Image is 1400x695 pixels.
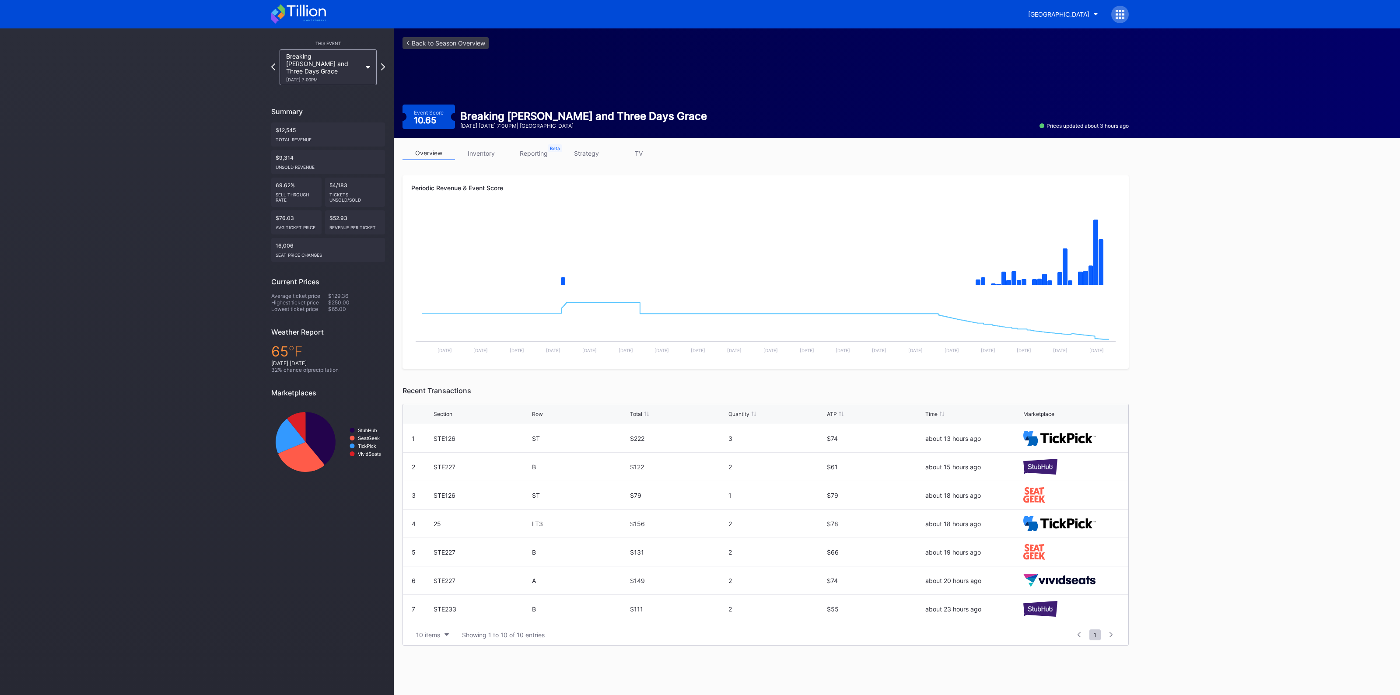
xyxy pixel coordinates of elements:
[411,207,1120,294] svg: Chart title
[630,492,726,499] div: $79
[462,631,545,639] div: Showing 1 to 10 of 10 entries
[800,348,814,353] text: [DATE]
[827,492,923,499] div: $79
[582,348,597,353] text: [DATE]
[416,631,440,639] div: 10 items
[271,343,385,360] div: 65
[1023,459,1057,474] img: stubHub.svg
[434,605,530,613] div: STE233
[728,548,825,556] div: 2
[1053,348,1067,353] text: [DATE]
[827,548,923,556] div: $66
[328,293,385,299] div: $129.36
[727,348,742,353] text: [DATE]
[325,210,385,234] div: $52.93
[925,463,1022,471] div: about 15 hours ago
[630,435,726,442] div: $222
[402,386,1129,395] div: Recent Transactions
[412,520,416,527] div: 4
[411,184,1120,192] div: Periodic Revenue & Event Score
[1089,348,1104,353] text: [DATE]
[276,249,381,258] div: seat price changes
[1023,487,1045,503] img: seatGeek.svg
[532,605,628,613] div: B
[325,178,385,207] div: 54/183
[271,122,385,147] div: $12,545
[271,210,322,234] div: $76.03
[271,150,385,174] div: $9,314
[358,428,377,433] text: StubHub
[286,52,361,82] div: Breaking [PERSON_NAME] and Three Days Grace
[630,411,642,417] div: Total
[437,348,452,353] text: [DATE]
[728,435,825,442] div: 3
[412,629,453,641] button: 10 items
[827,463,923,471] div: $61
[412,577,416,584] div: 6
[981,348,995,353] text: [DATE]
[925,548,1022,556] div: about 19 hours ago
[532,577,628,584] div: A
[329,221,381,230] div: Revenue per ticket
[358,436,380,441] text: SeatGeek
[276,189,317,203] div: Sell Through Rate
[630,577,726,584] div: $149
[925,605,1022,613] div: about 23 hours ago
[276,133,381,142] div: Total Revenue
[532,411,543,417] div: Row
[412,492,416,499] div: 3
[532,520,628,527] div: LT3
[271,299,328,306] div: Highest ticket price
[271,277,385,286] div: Current Prices
[328,306,385,312] div: $65.00
[691,348,705,353] text: [DATE]
[412,605,415,613] div: 7
[1023,516,1095,531] img: TickPick_logo.svg
[411,294,1120,360] svg: Chart title
[532,435,628,442] div: ST
[276,161,381,170] div: Unsold Revenue
[329,189,381,203] div: Tickets Unsold/Sold
[434,435,530,442] div: STE126
[507,147,560,160] a: reporting
[1023,411,1054,417] div: Marketplace
[763,348,778,353] text: [DATE]
[827,411,837,417] div: ATP
[271,41,385,46] div: This Event
[412,463,415,471] div: 2
[434,463,530,471] div: STE227
[455,147,507,160] a: inventory
[728,463,825,471] div: 2
[532,492,628,499] div: ST
[1023,601,1057,616] img: stubHub.svg
[288,343,303,360] span: ℉
[434,577,530,584] div: STE227
[414,116,438,125] div: 10.65
[872,348,886,353] text: [DATE]
[434,548,530,556] div: STE227
[630,520,726,527] div: $156
[434,492,530,499] div: STE126
[836,348,850,353] text: [DATE]
[925,411,938,417] div: Time
[1028,10,1089,18] div: [GEOGRAPHIC_DATA]
[728,411,749,417] div: Quantity
[271,367,385,373] div: 32 % chance of precipitation
[271,178,322,207] div: 69.62%
[925,492,1022,499] div: about 18 hours ago
[271,360,385,367] div: [DATE] [DATE]
[271,404,385,480] svg: Chart title
[612,147,665,160] a: TV
[1023,574,1095,587] img: vividSeats.svg
[412,548,416,556] div: 5
[510,348,524,353] text: [DATE]
[402,37,489,49] a: <-Back to Season Overview
[473,348,488,353] text: [DATE]
[630,463,726,471] div: $122
[1039,122,1129,129] div: Prices updated about 3 hours ago
[328,299,385,306] div: $250.00
[271,388,385,397] div: Marketplaces
[286,77,361,82] div: [DATE] 7:00PM
[1089,629,1101,640] span: 1
[271,107,385,116] div: Summary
